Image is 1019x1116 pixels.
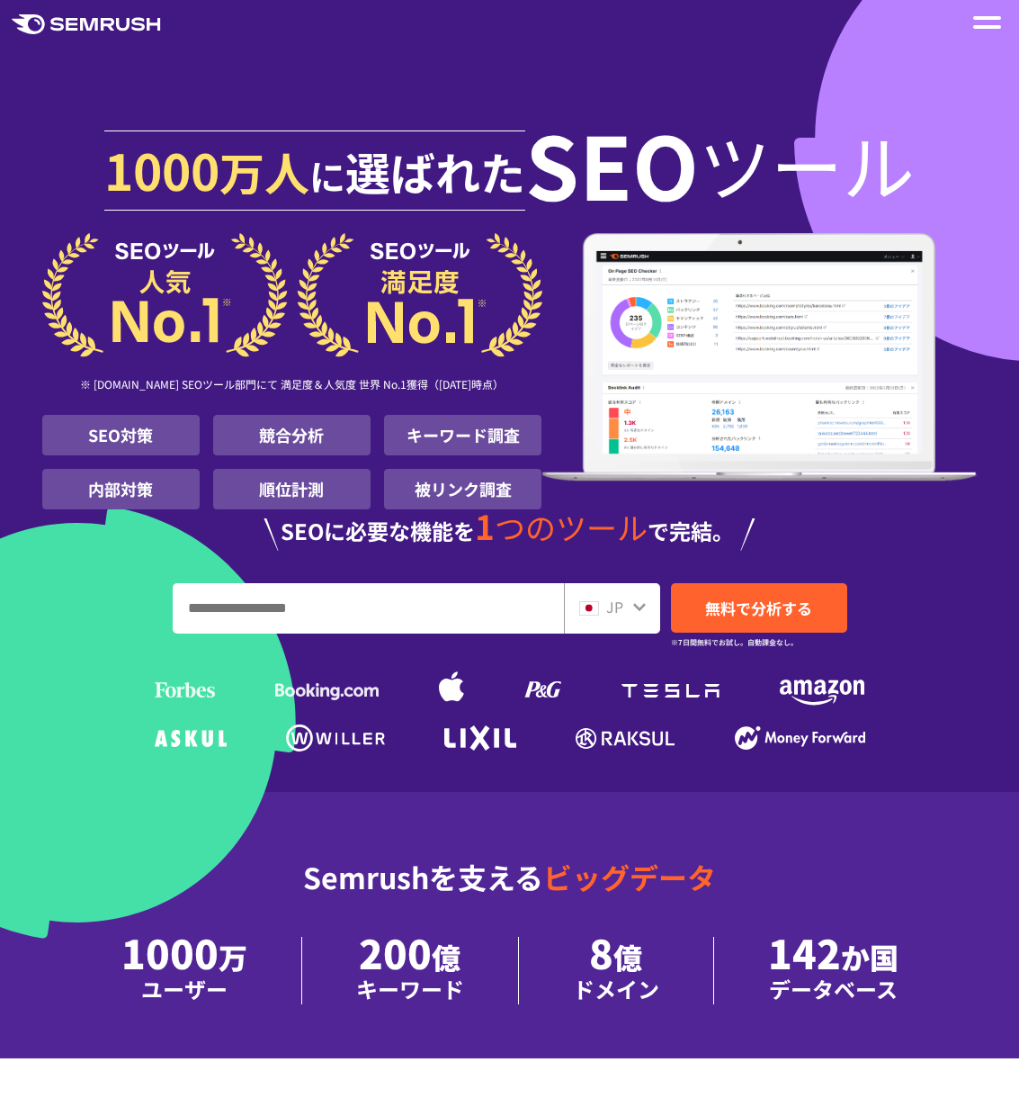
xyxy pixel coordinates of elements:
[213,469,371,509] li: 順位計測
[42,357,542,415] div: ※ [DOMAIN_NAME] SEOツール部門にて 満足度＆人気度 世界 No.1獲得（[DATE]時点）
[174,584,563,633] input: URL、キーワードを入力してください
[613,936,642,977] span: 億
[302,937,519,1004] li: 200
[841,936,898,977] span: か国
[543,856,716,897] span: ビッグデータ
[475,501,495,550] span: 1
[714,937,952,1004] li: 142
[121,973,247,1004] div: ユーザー
[42,846,978,937] div: Semrushを支える
[356,973,464,1004] div: キーワード
[42,415,200,455] li: SEO対策
[384,469,541,509] li: 被リンク調査
[104,133,219,205] span: 1000
[495,505,648,549] span: つのツール
[519,937,714,1004] li: 8
[67,937,302,1004] li: 1000
[768,973,898,1004] div: データベース
[345,139,525,203] span: 選ばれた
[432,936,460,977] span: 億
[309,149,345,202] span: に
[699,128,915,200] span: ツール
[42,509,978,551] div: SEOに必要な機能を
[573,973,659,1004] div: ドメイン
[648,515,734,546] span: で完結。
[671,583,847,633] a: 無料で分析する
[606,596,623,617] span: JP
[213,415,371,455] li: 競合分析
[525,128,699,200] span: SEO
[384,415,541,455] li: キーワード調査
[705,597,812,619] span: 無料で分析する
[219,139,309,203] span: 万人
[42,469,200,509] li: 内部対策
[671,634,798,651] small: ※7日間無料でお試し。自動課金なし。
